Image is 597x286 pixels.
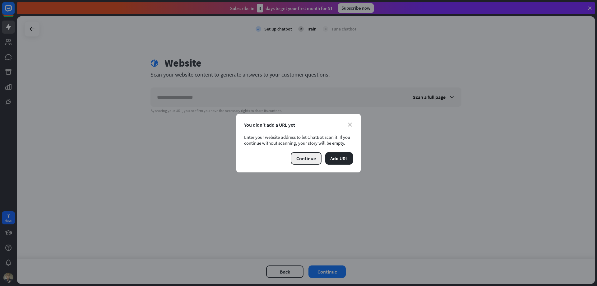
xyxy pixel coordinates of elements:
[244,134,353,146] div: Enter your website address to let ChatBot scan it. If you continue without scanning, your story w...
[348,123,352,127] i: close
[5,2,24,21] button: Open LiveChat chat widget
[291,152,322,165] button: Continue
[325,152,353,165] button: Add URL
[244,122,353,128] div: You didn’t add a URL yet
